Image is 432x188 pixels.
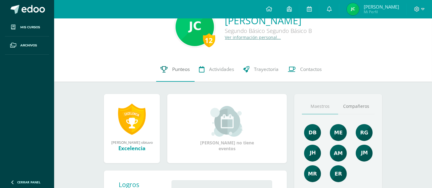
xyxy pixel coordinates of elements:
[304,165,321,182] img: de7dd2f323d4d3ceecd6bfa9930379e0.png
[5,18,49,37] a: Mis cursos
[225,27,312,34] div: Segundo Básico Segundo Básico B
[210,106,244,137] img: event_small.png
[283,57,327,82] a: Contactos
[172,66,190,72] span: Punteos
[5,37,49,55] a: Archivos
[110,145,154,152] div: Excelencia
[356,145,373,162] img: d63573055912b670afbd603c8ed2a4ef.png
[17,180,41,184] span: Cerrar panel
[209,66,234,72] span: Actividades
[195,57,239,82] a: Actividades
[356,124,373,141] img: c8ce501b50aba4663d5e9c1ec6345694.png
[225,34,281,40] a: Ver información personal...
[196,106,258,151] div: [PERSON_NAME] no tiene eventos
[347,3,359,15] img: ea1128815ae1cf43e590f85f5e8a7301.png
[338,99,375,114] a: Compañeros
[203,33,215,47] div: 12
[156,57,195,82] a: Punteos
[254,66,279,72] span: Trayectoria
[239,57,283,82] a: Trayectoria
[20,43,37,48] span: Archivos
[300,66,322,72] span: Contactos
[330,124,347,141] img: 65453557fab290cae8854fbf14c7a1d7.png
[330,145,347,162] img: b7c5ef9c2366ee6e8e33a2b1ce8f818e.png
[364,4,399,10] span: [PERSON_NAME]
[225,14,312,27] a: [PERSON_NAME]
[304,124,321,141] img: 92e8b7530cfa383477e969a429d96048.png
[364,9,399,14] span: Mi Perfil
[20,25,40,30] span: Mis cursos
[176,8,214,46] img: 7c77cc91e9d4ecab291e9fa3b98fe7ca.png
[110,140,154,145] div: [PERSON_NAME] obtuvo
[304,145,321,162] img: 3dbe72ed89aa2680497b9915784f2ba9.png
[330,165,347,182] img: 6ee8f939e44d4507d8a11da0a8fde545.png
[302,99,338,114] a: Maestros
